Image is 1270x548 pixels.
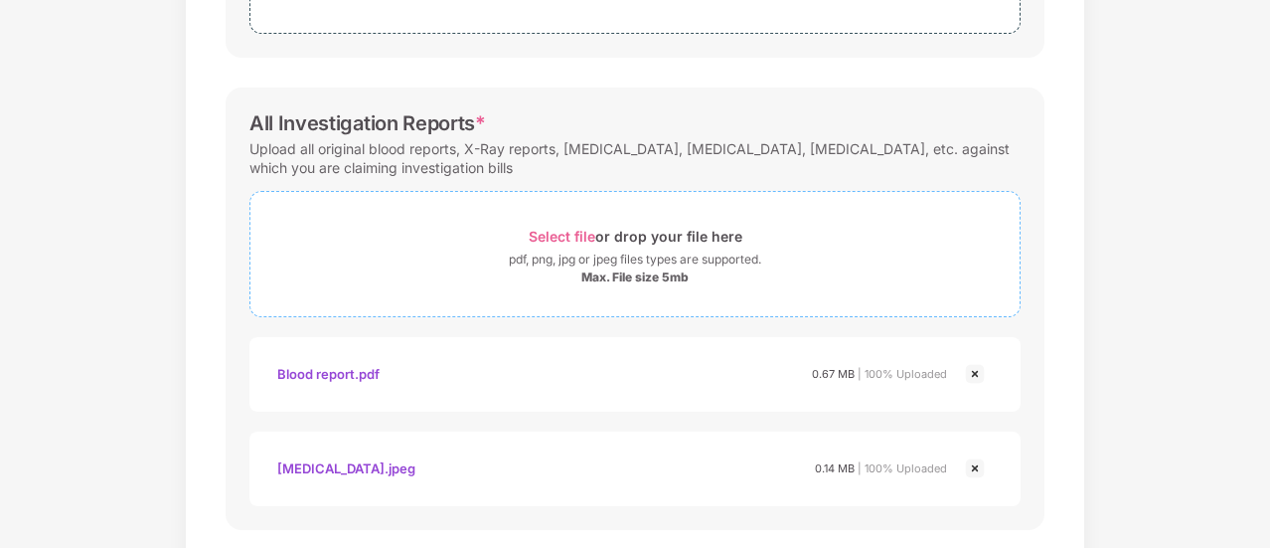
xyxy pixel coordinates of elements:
img: svg+xml;base64,PHN2ZyBpZD0iQ3Jvc3MtMjR4MjQiIHhtbG5zPSJodHRwOi8vd3d3LnczLm9yZy8yMDAwL3N2ZyIgd2lkdG... [963,362,987,386]
img: svg+xml;base64,PHN2ZyBpZD0iQ3Jvc3MtMjR4MjQiIHhtbG5zPSJodHRwOi8vd3d3LnczLm9yZy8yMDAwL3N2ZyIgd2lkdG... [963,457,987,480]
div: Blood report.pdf [277,357,380,391]
span: Select file [529,228,595,245]
div: Max. File size 5mb [581,270,689,285]
div: Upload all original blood reports, X-Ray reports, [MEDICAL_DATA], [MEDICAL_DATA], [MEDICAL_DATA],... [249,135,1021,181]
div: [MEDICAL_DATA].jpeg [277,452,415,485]
span: 0.67 MB [812,367,855,381]
span: 0.14 MB [815,461,855,475]
div: pdf, png, jpg or jpeg files types are supported. [509,250,761,270]
span: Select fileor drop your file herepdf, png, jpg or jpeg files types are supported.Max. File size 5mb [250,207,1020,301]
div: or drop your file here [529,223,742,250]
span: | 100% Uploaded [858,461,947,475]
div: All Investigation Reports [249,111,486,135]
span: | 100% Uploaded [858,367,947,381]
